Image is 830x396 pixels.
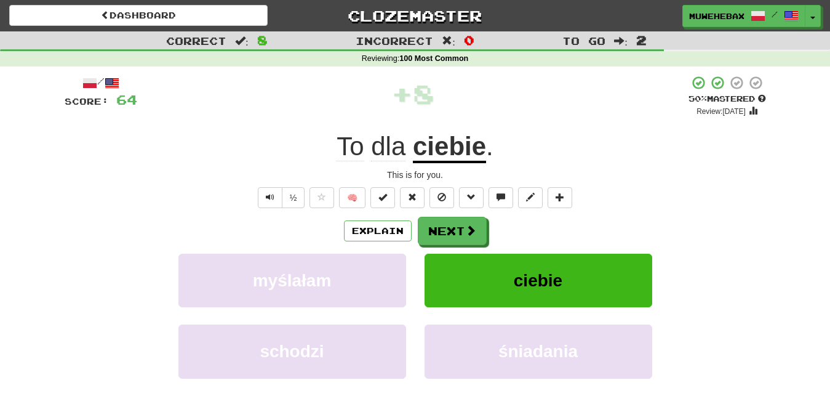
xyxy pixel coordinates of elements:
[562,34,605,47] span: To go
[614,36,628,46] span: :
[459,187,484,208] button: Grammar (alt+g)
[489,187,513,208] button: Discuss sentence (alt+u)
[337,132,364,161] span: To
[486,132,493,161] span: .
[688,94,766,105] div: Mastered
[689,10,744,22] span: muwehebax
[429,187,454,208] button: Ignore sentence (alt+i)
[253,271,332,290] span: myślałam
[688,94,707,103] span: 50 %
[178,254,406,307] button: myślałam
[257,33,268,47] span: 8
[286,5,545,26] a: Clozemaster
[178,325,406,378] button: schodzi
[339,187,365,208] button: 🧠
[260,342,324,361] span: schodzi
[344,220,412,241] button: Explain
[413,78,434,109] span: 8
[425,325,652,378] button: śniadania
[65,169,766,181] div: This is for you.
[772,10,778,18] span: /
[9,5,268,26] a: Dashboard
[425,254,652,307] button: ciebie
[696,107,746,116] small: Review: [DATE]
[166,34,226,47] span: Correct
[636,33,647,47] span: 2
[282,187,305,208] button: ½
[464,33,474,47] span: 0
[255,187,305,208] div: Text-to-speech controls
[116,92,137,107] span: 64
[309,187,334,208] button: Favorite sentence (alt+f)
[65,75,137,91] div: /
[413,132,486,163] u: ciebie
[371,132,405,161] span: dla
[442,36,455,46] span: :
[65,96,109,107] span: Score:
[418,217,487,245] button: Next
[370,187,395,208] button: Set this sentence to 100% Mastered (alt+m)
[682,5,805,27] a: muwehebax /
[399,54,468,63] strong: 100 Most Common
[518,187,543,208] button: Edit sentence (alt+d)
[258,187,282,208] button: Play sentence audio (ctl+space)
[391,75,413,112] span: +
[548,187,572,208] button: Add to collection (alt+a)
[514,271,562,290] span: ciebie
[235,36,249,46] span: :
[498,342,578,361] span: śniadania
[400,187,425,208] button: Reset to 0% Mastered (alt+r)
[356,34,433,47] span: Incorrect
